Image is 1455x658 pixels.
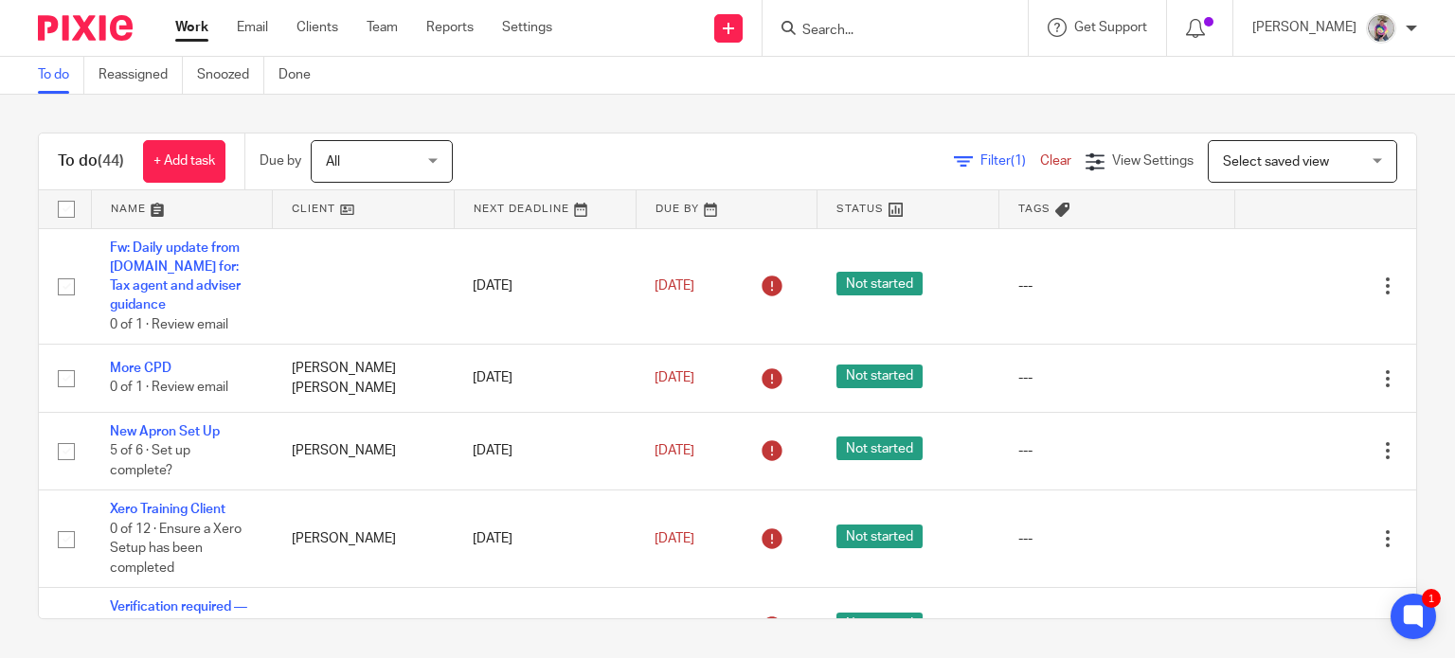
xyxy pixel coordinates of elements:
td: [DATE] [454,412,636,489]
div: --- [1018,529,1216,548]
span: 0 of 12 · Ensure a Xero Setup has been completed [110,523,242,575]
span: [DATE] [655,279,694,293]
div: --- [1018,617,1216,636]
span: All [326,155,340,169]
img: DBTieDye.jpg [1366,13,1396,44]
td: [DATE] [454,490,636,588]
span: Get Support [1074,21,1147,34]
a: Clear [1040,154,1071,168]
td: [DATE] [454,228,636,345]
span: Not started [836,525,923,548]
span: Not started [836,272,923,295]
p: Due by [260,151,301,170]
span: 0 of 1 · Review email [110,382,228,395]
a: Clients [296,18,338,37]
span: (1) [1011,154,1026,168]
div: --- [1018,368,1216,387]
a: More CPD [110,362,171,375]
p: [PERSON_NAME] [1252,18,1356,37]
a: Done [278,57,325,94]
input: Search [800,23,971,40]
span: 5 of 6 · Set up complete? [110,444,190,477]
span: Not started [836,613,923,636]
a: Email [237,18,268,37]
a: New Apron Set Up [110,425,220,438]
a: Snoozed [197,57,264,94]
a: Verification required — [PERSON_NAME] [110,600,247,632]
div: 1 [1422,589,1441,608]
td: [PERSON_NAME] [PERSON_NAME] [273,345,455,412]
a: Work [175,18,208,37]
span: [DATE] [655,371,694,384]
span: [DATE] [655,532,694,545]
div: --- [1018,441,1216,460]
span: (44) [98,153,124,169]
span: Filter [980,154,1040,168]
a: To do [38,57,84,94]
span: [DATE] [655,444,694,457]
span: Select saved view [1223,155,1329,169]
div: --- [1018,276,1216,295]
td: [DATE] [454,345,636,412]
a: Xero Training Client [110,503,225,516]
span: View Settings [1112,154,1194,168]
img: Pixie [38,15,133,41]
span: Not started [836,436,923,460]
span: Not started [836,365,923,388]
a: Settings [502,18,552,37]
a: Reassigned [99,57,183,94]
span: 0 of 1 · Review email [110,318,228,331]
td: [PERSON_NAME] [273,490,455,588]
a: Team [367,18,398,37]
h1: To do [58,151,124,171]
span: Tags [1018,204,1051,214]
a: Fw: Daily update from [DOMAIN_NAME] for: Tax agent and adviser guidance [110,241,241,312]
a: Reports [426,18,474,37]
td: [PERSON_NAME] [273,412,455,489]
a: + Add task [143,140,225,183]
